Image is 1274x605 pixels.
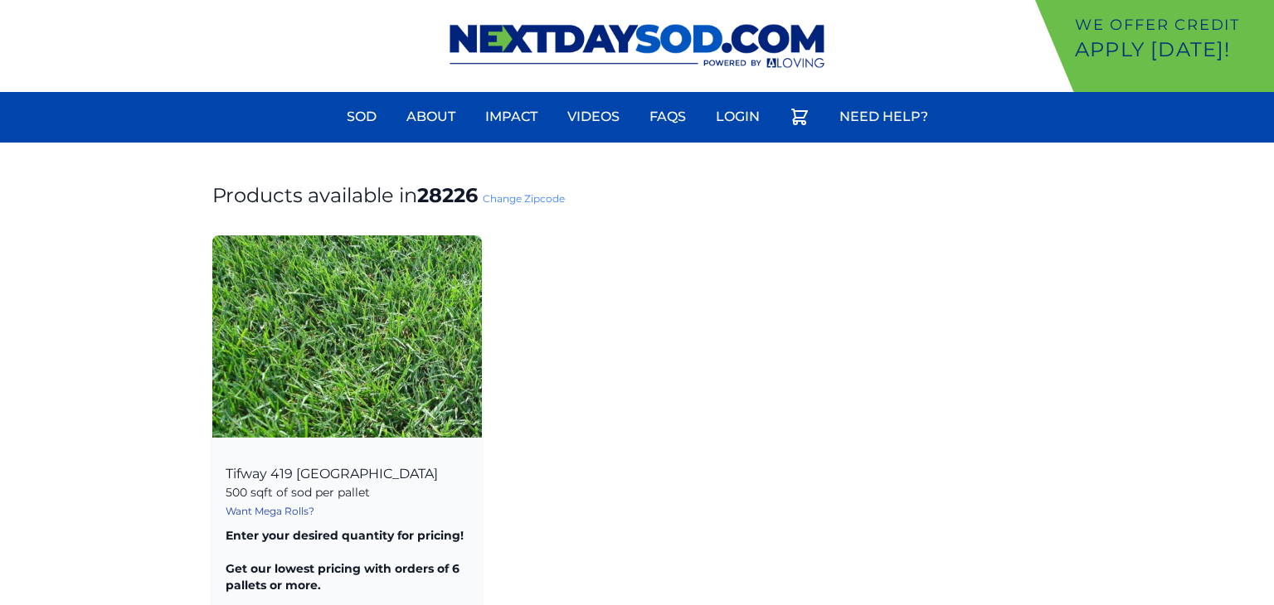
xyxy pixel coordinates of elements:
a: Need Help? [829,97,938,137]
p: Apply [DATE]! [1075,36,1267,63]
a: About [396,97,465,137]
p: We offer Credit [1075,13,1267,36]
a: FAQs [639,97,696,137]
a: Impact [475,97,547,137]
a: Videos [557,97,630,137]
a: Login [706,97,770,137]
h1: Products available in [212,182,1062,209]
p: Enter your desired quantity for pricing! Get our lowest pricing with orders of 6 pallets or more. [226,527,469,593]
a: Want Mega Rolls? [226,505,314,517]
strong: 28226 [417,183,478,207]
a: Sod [337,97,387,137]
a: Change Zipcode [483,192,565,205]
img: Tifway 419 Bermuda Product Image [212,235,482,438]
p: 500 sqft of sod per pallet [226,484,469,501]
